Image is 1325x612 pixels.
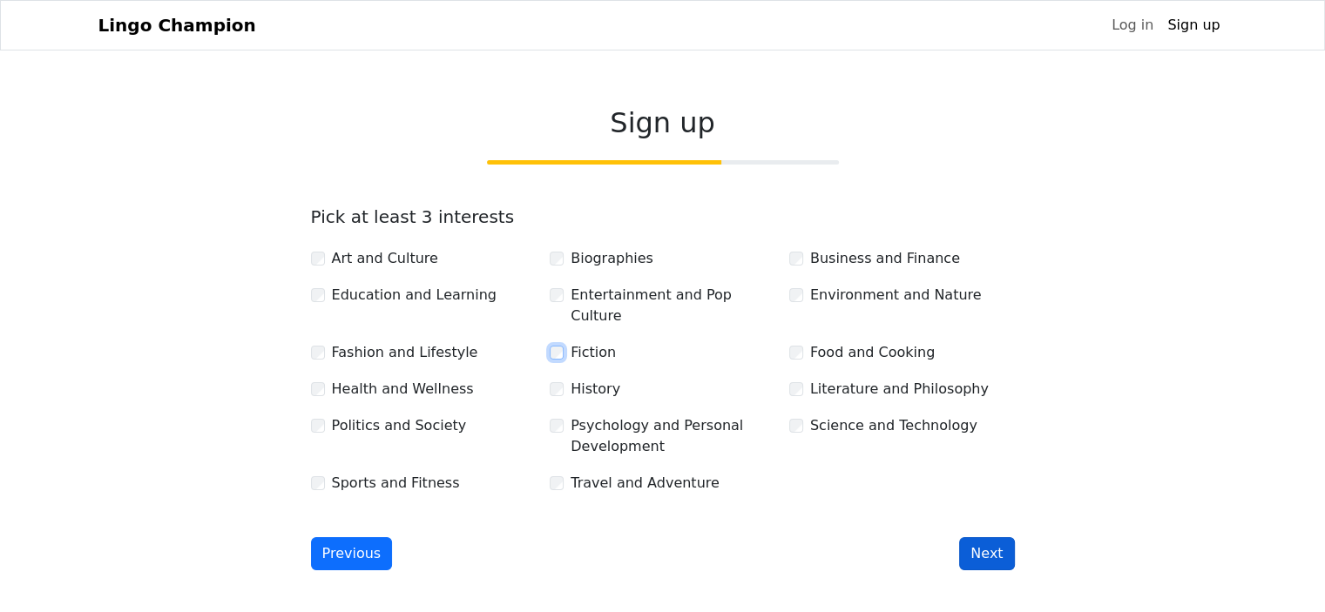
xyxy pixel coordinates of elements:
a: Lingo Champion [98,8,256,43]
label: Sports and Fitness [332,473,460,494]
label: Psychology and Personal Development [571,415,775,457]
h2: Sign up [311,106,1015,139]
button: Previous [311,537,393,570]
label: Environment and Nature [810,285,982,306]
label: Science and Technology [810,415,977,436]
button: Next [959,537,1014,570]
label: History [571,379,620,400]
label: Business and Finance [810,248,960,269]
label: Fiction [571,342,616,363]
label: Entertainment and Pop Culture [571,285,775,326]
label: Politics and Society [332,415,467,436]
label: Pick at least 3 interests [311,206,515,227]
label: Fashion and Lifestyle [332,342,478,363]
label: Literature and Philosophy [810,379,989,400]
label: Travel and Adventure [571,473,720,494]
label: Education and Learning [332,285,497,306]
label: Art and Culture [332,248,438,269]
a: Sign up [1160,8,1227,43]
label: Health and Wellness [332,379,474,400]
a: Log in [1105,8,1160,43]
label: Food and Cooking [810,342,935,363]
label: Biographies [571,248,653,269]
